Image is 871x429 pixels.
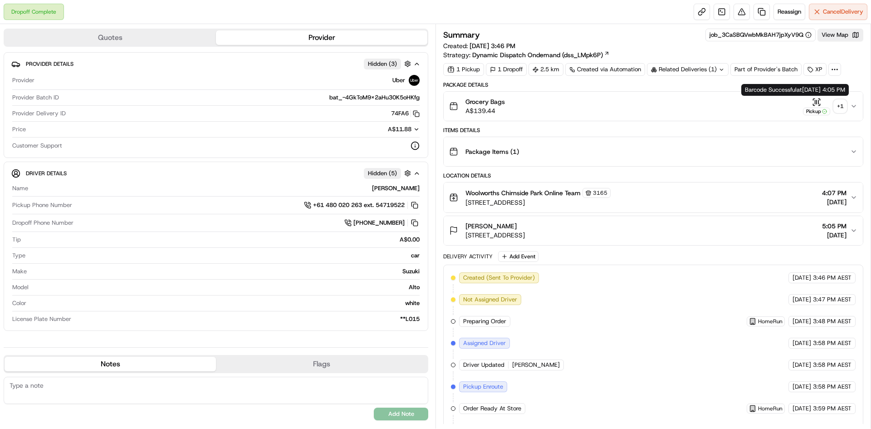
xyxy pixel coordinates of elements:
span: HomeRun [758,405,783,412]
span: Name [12,184,28,192]
span: Woolworths Chirnside Park Online Team [465,188,581,197]
div: Delivery Activity [443,253,493,260]
span: HomeRun [758,318,783,325]
span: Color [12,299,26,307]
span: 3:58 PM AEST [813,361,851,369]
span: [DATE] [822,231,847,240]
span: Customer Support [12,142,62,150]
div: Location Details [443,172,863,179]
div: Items Details [443,127,863,134]
span: Hidden ( 5 ) [368,169,397,178]
span: License Plate Number [12,315,71,323]
div: [PERSON_NAME] [32,184,420,192]
div: Package Details [443,81,863,89]
button: Flags [216,357,427,371]
div: white [30,299,420,307]
button: Woolworths Chirnside Park Online Team3165[STREET_ADDRESS]4:07 PM[DATE] [444,182,863,212]
span: Provider Delivery ID [12,109,66,118]
button: Provider [216,30,427,45]
div: 1 Pickup [443,63,484,76]
div: 1 Dropoff [486,63,527,76]
span: A$139.44 [465,106,505,115]
span: 4:07 PM [822,188,847,197]
div: Pickup [803,108,830,115]
button: View Map [817,29,863,41]
div: Created via Automation [565,63,645,76]
span: [DATE] [822,197,847,207]
span: 3:47 PM AEST [813,296,851,304]
span: Pickup Phone Number [12,201,72,209]
button: Provider DetailsHidden (3) [11,56,421,71]
span: Uber [392,76,405,84]
button: [PERSON_NAME][STREET_ADDRESS]5:05 PM[DATE] [444,216,863,245]
span: Package Items ( 1 ) [465,147,519,156]
span: [STREET_ADDRESS] [465,198,611,207]
div: car [29,251,420,260]
span: [DATE] [793,404,811,413]
span: Dynamic Dispatch Ondemand (dss_LMpk6P) [472,50,603,59]
span: Provider Batch ID [12,94,59,102]
span: Created (Sent To Provider) [463,274,535,282]
button: A$11.88 [340,125,420,133]
h3: Summary [443,31,480,39]
div: Barcode Successful [741,84,849,96]
button: Reassign [773,4,805,20]
button: CancelDelivery [809,4,867,20]
a: +61 480 020 263 ext. 54719522 [304,200,420,210]
div: 2.5 km [528,63,563,76]
div: XP [803,63,827,76]
div: A$0.00 [24,236,420,244]
span: 3165 [593,189,607,197]
button: Pickup [803,98,830,115]
button: Quotes [5,30,216,45]
div: Related Deliveries (1) [647,63,729,76]
span: Reassign [778,8,801,16]
span: 3:46 PM AEST [813,274,851,282]
a: Dynamic Dispatch Ondemand (dss_LMpk6P) [472,50,610,59]
span: Tip [12,236,21,244]
button: Add Event [498,251,538,262]
div: Alto [32,283,420,291]
span: at [DATE] 4:05 PM [797,86,845,94]
span: [PHONE_NUMBER] [353,219,405,227]
div: + 1 [834,100,847,113]
span: Price [12,125,26,133]
span: [DATE] [793,383,811,391]
button: Notes [5,357,216,371]
span: Model [12,283,29,291]
span: [DATE] [793,339,811,347]
span: Dropoff Phone Number [12,219,73,227]
span: [DATE] 3:46 PM [470,42,515,50]
span: [STREET_ADDRESS] [465,231,525,240]
span: [DATE] [793,274,811,282]
button: Pickup+1 [803,98,847,115]
span: +61 480 020 263 ext. 54719522 [313,201,405,209]
span: Cancel Delivery [823,8,863,16]
span: 5:05 PM [822,222,847,231]
span: 3:48 PM AEST [813,317,851,325]
span: Make [12,267,27,276]
span: Type [12,251,25,260]
span: Driver Updated [463,361,504,369]
span: Pickup Enroute [463,383,503,391]
button: job_3CaSBQVwbMkBAH7jpXyV9Q [710,31,812,39]
span: 3:58 PM AEST [813,339,851,347]
span: [DATE] [793,296,811,304]
button: Package Items (1) [444,137,863,166]
img: uber-new-logo.jpeg [409,75,420,86]
span: [PERSON_NAME] [465,222,517,231]
button: Hidden (3) [364,58,413,69]
span: Driver Details [26,170,67,177]
span: [DATE] [793,317,811,325]
span: Order Ready At Store [463,404,521,413]
button: 74FA6 [391,109,420,118]
span: Hidden ( 3 ) [368,60,397,68]
span: Created: [443,41,515,50]
div: Suzuki [30,267,420,276]
button: Driver DetailsHidden (5) [11,166,421,181]
span: [PERSON_NAME] [512,361,560,369]
a: [PHONE_NUMBER] [344,218,420,228]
